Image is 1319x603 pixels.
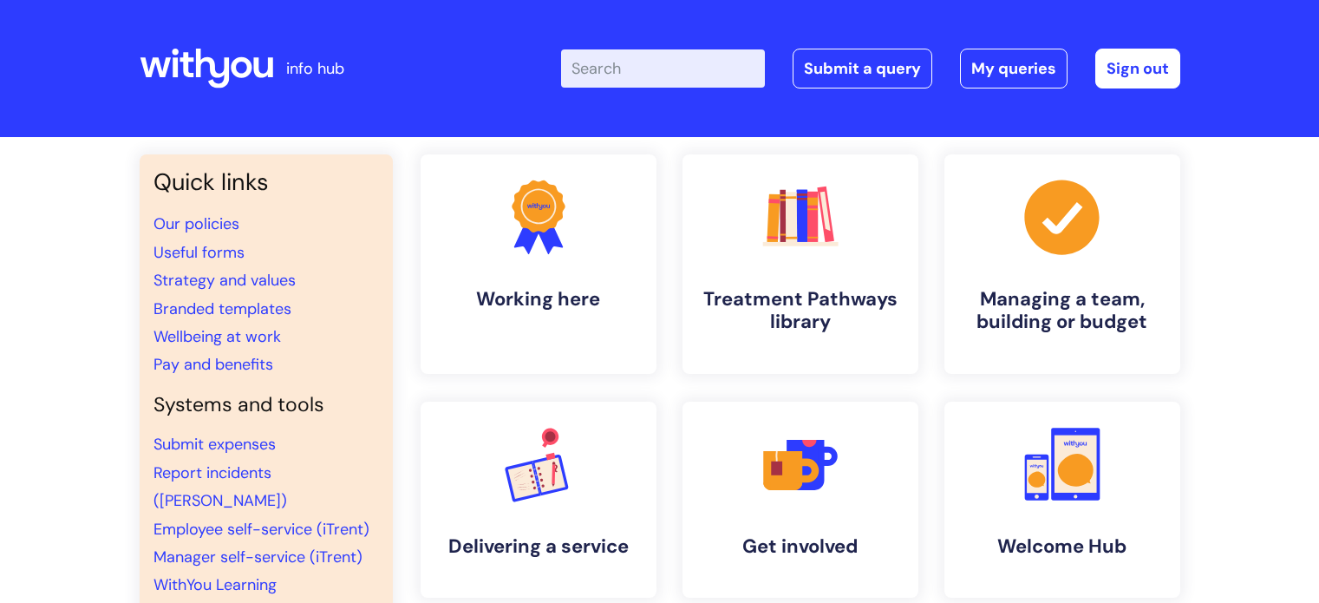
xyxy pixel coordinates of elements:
h4: Managing a team, building or budget [958,288,1166,334]
h4: Delivering a service [434,535,643,558]
h4: Treatment Pathways library [696,288,904,334]
a: Sign out [1095,49,1180,88]
a: Submit expenses [153,434,276,455]
a: Employee self-service (iTrent) [153,519,369,540]
h4: Systems and tools [153,393,379,417]
a: Branded templates [153,298,291,319]
div: | - [561,49,1180,88]
a: Pay and benefits [153,354,273,375]
a: Useful forms [153,242,245,263]
a: My queries [960,49,1068,88]
a: Get involved [682,402,918,598]
h4: Welcome Hub [958,535,1166,558]
a: Wellbeing at work [153,326,281,347]
a: Manager self-service (iTrent) [153,547,362,567]
a: Delivering a service [421,402,656,598]
a: Managing a team, building or budget [944,154,1180,374]
a: Submit a query [793,49,932,88]
p: info hub [286,55,344,82]
a: Our policies [153,213,239,234]
a: Report incidents ([PERSON_NAME]) [153,462,287,511]
a: Strategy and values [153,270,296,291]
h3: Quick links [153,168,379,196]
a: Working here [421,154,656,374]
input: Search [561,49,765,88]
a: WithYou Learning [153,574,277,595]
h4: Get involved [696,535,904,558]
a: Welcome Hub [944,402,1180,598]
h4: Working here [434,288,643,311]
a: Treatment Pathways library [682,154,918,374]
